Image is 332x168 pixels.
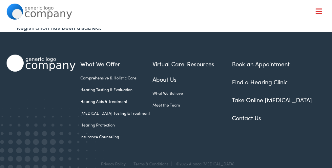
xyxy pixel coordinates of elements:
[187,59,217,68] a: Resources
[80,134,153,140] a: Insurance Counseling
[232,96,312,104] a: Take Online [MEDICAL_DATA]
[11,26,325,46] a: What We Offer
[173,161,235,166] div: ©2025 Alpaca [MEDICAL_DATA]
[134,161,168,166] a: Terms & Conditions
[7,55,75,72] img: Alpaca Audiology
[80,110,153,116] a: [MEDICAL_DATA] Testing & Treatment
[153,90,187,96] a: What We Believe
[232,114,261,122] a: Contact Us
[153,75,187,84] a: About Us
[232,78,288,86] a: Find a Hearing Clinic
[153,102,187,108] a: Meet the Team
[80,75,153,81] a: Comprehensive & Holistic Care
[80,122,153,128] a: Hearing Protection
[80,59,153,68] a: What We Offer
[101,161,126,166] a: Privacy Policy
[80,98,153,104] a: Hearing Aids & Treatment
[232,60,290,68] a: Book an Appointment
[153,59,187,68] a: Virtual Care
[80,87,153,92] a: Hearing Testing & Evaluation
